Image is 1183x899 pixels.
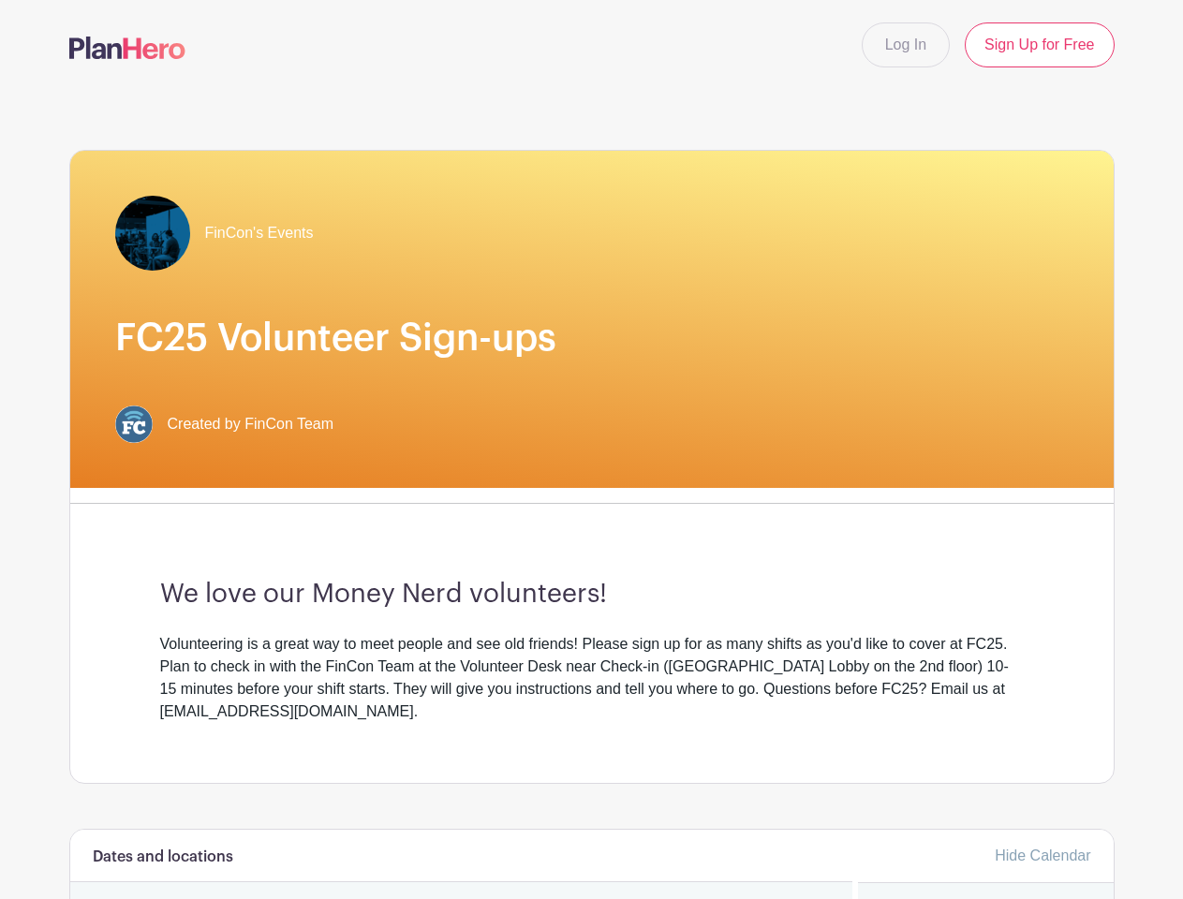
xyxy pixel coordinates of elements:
h1: FC25 Volunteer Sign-ups [115,316,1069,361]
span: FinCon's Events [205,222,314,244]
a: Log In [862,22,950,67]
img: logo-507f7623f17ff9eddc593b1ce0a138ce2505c220e1c5a4e2b4648c50719b7d32.svg [69,37,185,59]
h6: Dates and locations [93,848,233,866]
a: Hide Calendar [995,847,1090,863]
img: FC%20circle.png [115,405,153,443]
img: Screen%20Shot%202024-09-23%20at%207.49.53%20PM.png [115,196,190,271]
div: Volunteering is a great way to meet people and see old friends! Please sign up for as many shifts... [160,633,1024,723]
h3: We love our Money Nerd volunteers! [160,579,1024,611]
a: Sign Up for Free [965,22,1114,67]
span: Created by FinCon Team [168,413,334,435]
